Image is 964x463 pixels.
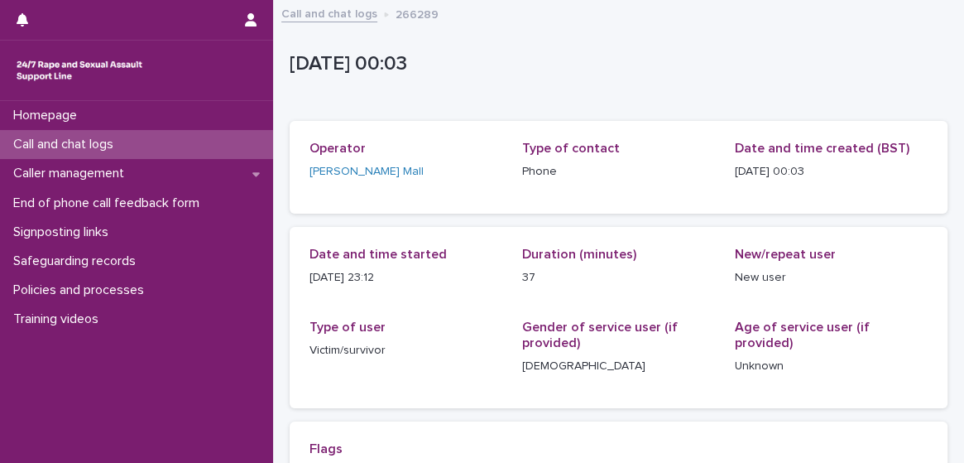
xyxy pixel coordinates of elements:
[522,358,715,375] p: [DEMOGRAPHIC_DATA]
[7,311,112,327] p: Training videos
[522,142,620,155] span: Type of contact
[735,358,928,375] p: Unknown
[309,142,366,155] span: Operator
[13,54,146,87] img: rhQMoQhaT3yELyF149Cw
[309,442,343,456] span: Flags
[7,166,137,181] p: Caller management
[735,142,909,155] span: Date and time created (BST)
[7,224,122,240] p: Signposting links
[522,321,678,350] span: Gender of service user (if provided)
[281,3,377,22] a: Call and chat logs
[735,321,870,350] span: Age of service user (if provided)
[522,269,715,287] p: 37
[735,163,928,181] p: [DATE] 00:03
[309,248,447,261] span: Date and time started
[309,342,502,359] p: Victim/survivor
[522,163,715,181] p: Phone
[7,195,213,211] p: End of phone call feedback form
[396,4,439,22] p: 266289
[290,52,941,76] p: [DATE] 00:03
[309,163,424,181] a: [PERSON_NAME] Mall
[7,137,127,152] p: Call and chat logs
[522,248,636,261] span: Duration (minutes)
[7,282,157,298] p: Policies and processes
[735,269,928,287] p: New user
[309,269,502,287] p: [DATE] 23:12
[7,253,149,269] p: Safeguarding records
[309,321,386,334] span: Type of user
[735,248,836,261] span: New/repeat user
[7,108,90,123] p: Homepage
